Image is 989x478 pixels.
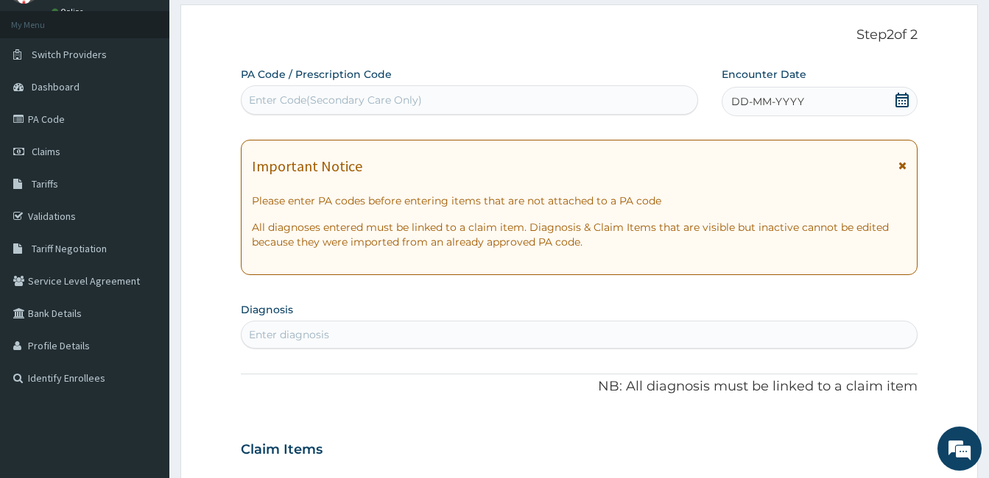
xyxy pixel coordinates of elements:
div: Minimize live chat window [242,7,277,43]
p: NB: All diagnosis must be linked to a claim item [241,377,918,396]
span: Tariff Negotiation [32,242,107,255]
div: Enter Code(Secondary Care Only) [249,93,422,107]
h3: Claim Items [241,442,323,458]
div: Chat with us now [77,82,247,101]
h1: Important Notice [252,158,362,174]
p: Step 2 of 2 [241,27,918,43]
label: Diagnosis [241,302,293,317]
label: PA Code / Prescription Code [241,67,392,82]
span: We're online! [85,145,203,293]
p: All diagnoses entered must be linked to a claim item. Diagnosis & Claim Items that are visible bu... [252,220,907,249]
label: Encounter Date [722,67,806,82]
span: Switch Providers [32,48,107,61]
textarea: Type your message and hit 'Enter' [7,321,281,372]
img: d_794563401_company_1708531726252_794563401 [27,74,60,110]
a: Online [52,7,87,17]
span: DD-MM-YYYY [731,94,804,109]
p: Please enter PA codes before entering items that are not attached to a PA code [252,193,907,208]
span: Dashboard [32,80,80,93]
div: Enter diagnosis [249,327,329,342]
span: Claims [32,145,60,158]
span: Tariffs [32,177,58,190]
